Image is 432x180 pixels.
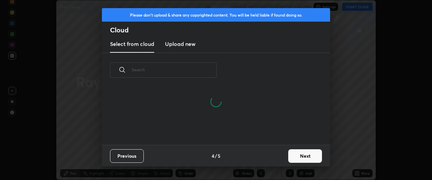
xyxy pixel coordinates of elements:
h3: Upload new [165,40,195,48]
h4: 4 [212,152,214,159]
input: Search [132,55,217,84]
h3: Select from cloud [110,40,154,48]
h4: / [215,152,217,159]
h4: 5 [218,152,220,159]
button: Previous [110,149,144,163]
button: Next [288,149,322,163]
h2: Cloud [110,26,330,34]
div: Please don't upload & share any copyrighted content. You will be held liable if found doing so. [102,8,330,22]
